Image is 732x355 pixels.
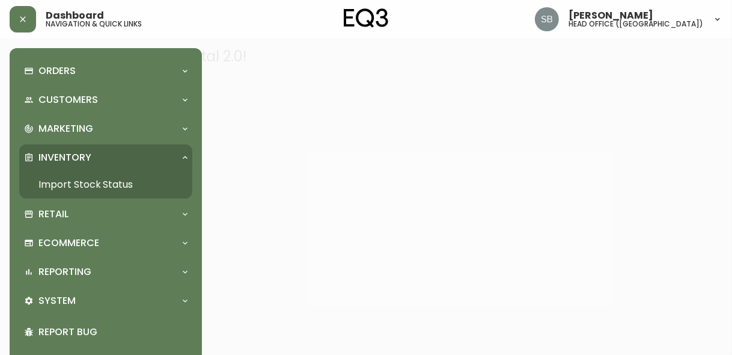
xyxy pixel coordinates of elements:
[569,20,703,28] h5: head office ([GEOGRAPHIC_DATA])
[535,7,559,31] img: 85855414dd6b989d32b19e738a67d5b5
[19,58,192,84] div: Orders
[38,294,76,307] p: System
[19,201,192,227] div: Retail
[46,11,104,20] span: Dashboard
[19,87,192,113] div: Customers
[19,316,192,348] div: Report Bug
[38,265,91,279] p: Reporting
[38,208,69,221] p: Retail
[38,122,93,135] p: Marketing
[38,151,91,164] p: Inventory
[569,11,653,20] span: [PERSON_NAME]
[19,116,192,142] div: Marketing
[19,171,192,199] a: Import Stock Status
[46,20,142,28] h5: navigation & quick links
[344,8,388,28] img: logo
[38,326,188,339] p: Report Bug
[19,144,192,171] div: Inventory
[38,236,99,250] p: Ecommerce
[19,230,192,256] div: Ecommerce
[38,64,76,78] p: Orders
[38,93,98,106] p: Customers
[19,288,192,314] div: System
[19,259,192,285] div: Reporting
